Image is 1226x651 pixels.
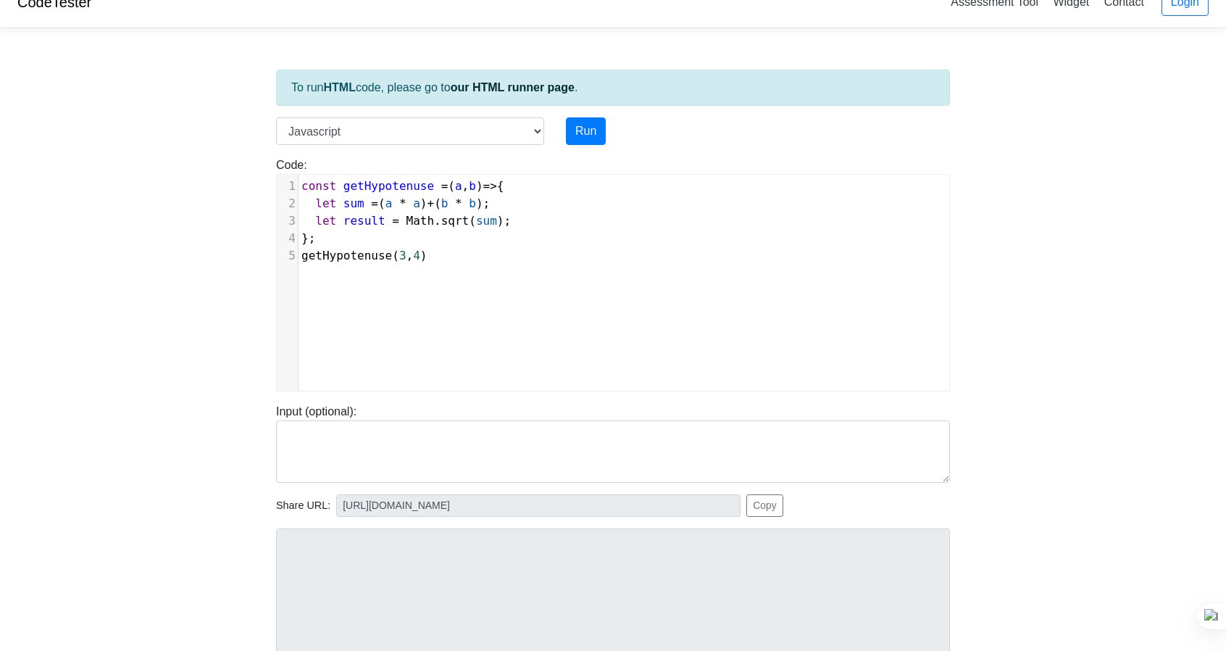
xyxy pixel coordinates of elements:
[566,117,606,145] button: Run
[323,81,355,94] strong: HTML
[392,214,399,228] span: =
[301,196,490,210] span: ( ) ( );
[277,178,298,195] div: 1
[343,179,434,193] span: getHypotenuse
[277,230,298,247] div: 4
[301,249,428,262] span: ( , )
[276,498,330,514] span: Share URL:
[315,196,336,210] span: let
[301,231,315,245] span: };
[746,494,783,517] button: Copy
[451,81,575,94] a: our HTML runner page
[483,179,497,193] span: =>
[276,70,950,106] div: To run code, please go to .
[371,196,378,210] span: =
[277,247,298,265] div: 5
[265,157,961,391] div: Code:
[301,179,504,193] span: ( , ) {
[413,196,420,210] span: a
[406,214,435,228] span: Math
[315,214,336,228] span: let
[469,196,476,210] span: b
[427,196,434,210] span: +
[277,212,298,230] div: 3
[441,196,449,210] span: b
[301,214,511,228] span: . ( );
[336,494,741,517] input: No share available yet
[399,249,406,262] span: 3
[441,179,449,193] span: =
[301,179,336,193] span: const
[301,249,392,262] span: getHypotenuse
[265,403,961,483] div: Input (optional):
[455,179,462,193] span: a
[343,214,385,228] span: result
[441,214,470,228] span: sqrt
[476,214,497,228] span: sum
[277,195,298,212] div: 2
[413,249,420,262] span: 4
[343,196,364,210] span: sum
[469,179,476,193] span: b
[385,196,393,210] span: a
